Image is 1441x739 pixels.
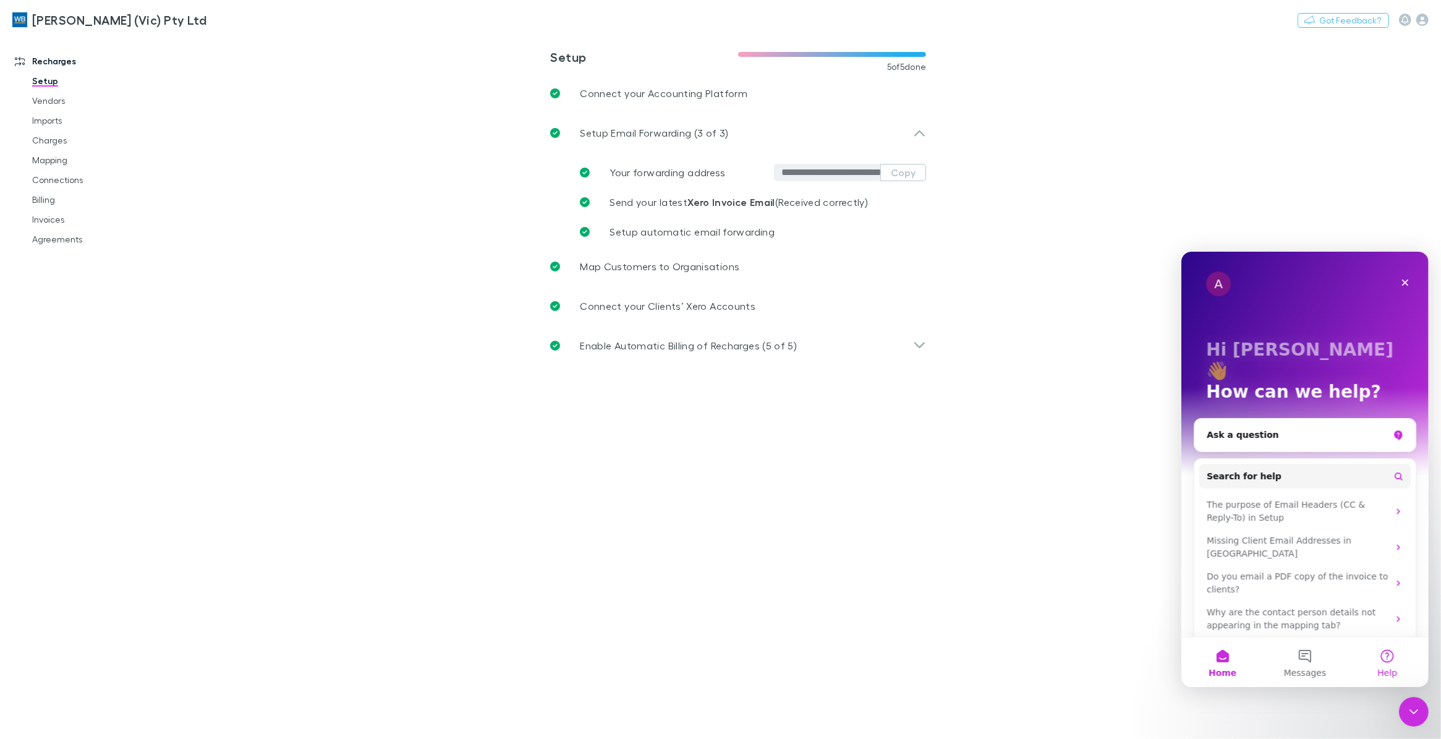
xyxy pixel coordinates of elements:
a: Recharges [2,51,174,71]
div: Enable Automatic Billing of Recharges (5 of 5) [540,326,936,365]
a: Mapping [20,150,174,170]
button: Got Feedback? [1298,13,1389,28]
a: Connect your Clients’ Xero Accounts [540,286,936,326]
a: Agreements [20,229,174,249]
strong: Xero Invoice Email [687,196,775,208]
iframe: Intercom live chat [1399,697,1429,727]
p: Map Customers to Organisations [580,259,739,274]
iframe: Intercom live chat [1181,252,1429,687]
a: Setup automatic email forwarding [570,217,926,247]
img: William Buck (Vic) Pty Ltd's Logo [12,12,27,27]
a: Connect your Accounting Platform [540,74,936,113]
h3: [PERSON_NAME] (Vic) Pty Ltd [32,12,206,27]
a: Send your latestXero Invoice Email(Received correctly) [570,187,926,217]
span: Setup automatic email forwarding [610,226,775,237]
button: Copy [880,164,926,181]
a: Billing [20,190,174,210]
a: [PERSON_NAME] (Vic) Pty Ltd [5,5,214,35]
h3: Setup [550,49,738,64]
p: Setup Email Forwarding (3 of 3) [580,126,728,140]
span: Send your latest (Received correctly) [610,196,868,208]
a: Invoices [20,210,174,229]
p: Connect your Accounting Platform [580,86,747,101]
div: Setup Email Forwarding (3 of 3) [540,113,936,153]
span: 5 of 5 done [887,62,927,72]
a: Map Customers to Organisations [540,247,936,286]
a: Vendors [20,91,174,111]
span: Your forwarding address [610,166,725,178]
p: Enable Automatic Billing of Recharges (5 of 5) [580,338,797,353]
a: Setup [20,71,174,91]
p: Connect your Clients’ Xero Accounts [580,299,755,314]
a: Connections [20,170,174,190]
a: Imports [20,111,174,130]
a: Charges [20,130,174,150]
